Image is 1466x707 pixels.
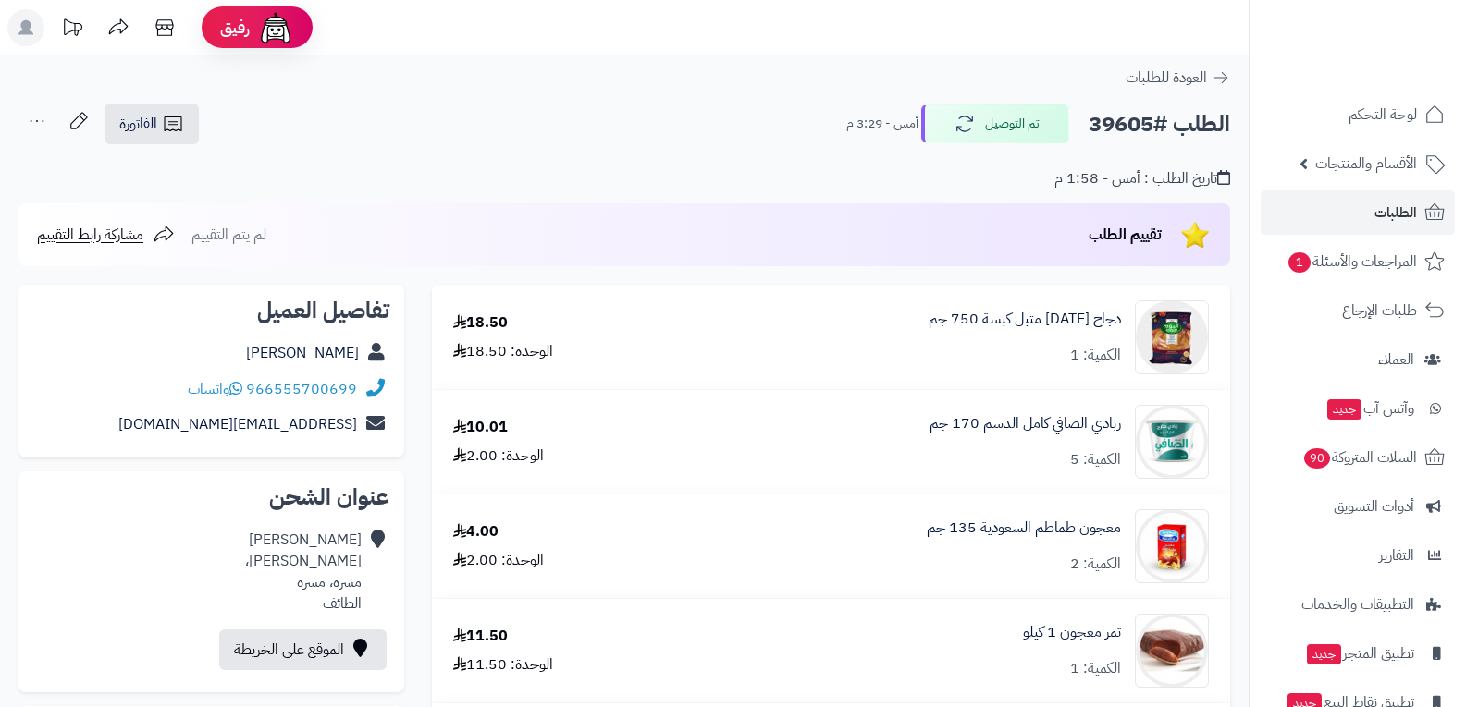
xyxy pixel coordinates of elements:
a: العملاء [1261,337,1455,382]
a: 966555700699 [246,378,357,400]
div: الكمية: 5 [1070,449,1121,470]
a: تطبيق المتجرجديد [1261,631,1455,676]
a: تحديثات المنصة [49,9,95,51]
a: وآتس آبجديد [1261,386,1455,431]
a: [PERSON_NAME] [246,342,359,364]
span: العودة للطلبات [1126,67,1207,89]
span: أدوات التسويق [1334,494,1414,519]
img: 1673879589-datepaste-90x90.jpg [1136,614,1208,688]
small: أمس - 3:29 م [846,115,918,133]
a: مشاركة رابط التقييم [37,224,175,246]
div: الوحدة: 11.50 [453,654,553,676]
span: لوحة التحكم [1349,102,1417,128]
div: 10.01 [453,417,508,438]
div: 18.50 [453,312,508,334]
div: الكمية: 1 [1070,658,1121,679]
a: التقارير [1261,533,1455,578]
h2: عنوان الشحن [33,486,389,508]
span: وآتس آب [1325,396,1414,421]
a: أدوات التسويق [1261,484,1455,529]
a: واتساب [188,378,242,400]
a: معجون طماطم السعودية 135 جم [927,518,1121,539]
h2: تفاصيل العميل [33,299,389,322]
span: جديد [1327,399,1361,420]
a: الطلبات [1261,190,1455,235]
div: الوحدة: 2.00 [453,550,544,571]
a: التطبيقات والخدمات [1261,582,1455,627]
span: رفيق [220,17,250,39]
div: الوحدة: 2.00 [453,445,544,467]
span: العملاء [1378,347,1414,372]
div: تاريخ الطلب : أمس - 1:58 م [1054,168,1230,189]
img: 1673806630-Zcz7JeMsZ5wuHckQLkvUbYtMTwC07VsGed7tLbMx-90x90.jpg [1136,509,1208,583]
span: الفاتورة [119,113,157,135]
span: طلبات الإرجاع [1342,298,1417,323]
div: الكمية: 2 [1070,554,1121,575]
div: الكمية: 1 [1070,345,1121,366]
div: [PERSON_NAME] [PERSON_NAME]، مسره، مسره الطائف [245,530,362,614]
img: ai-face.png [257,9,294,46]
img: 1673885773-378031_1-20220323-140642-90x90.png [1136,300,1208,374]
span: التطبيقات والخدمات [1301,591,1414,617]
span: تقييم الطلب [1089,224,1162,246]
button: تم التوصيل [921,104,1069,143]
a: زبادي الصافي كامل الدسم 170 جم [930,413,1121,434]
span: 1 [1288,252,1311,273]
span: الطلبات [1374,200,1417,226]
a: دجاج [DATE] متبل كبسة 750 جم [929,309,1121,330]
img: logo-2.png [1340,50,1448,89]
a: العودة للطلبات [1126,67,1230,89]
a: السلات المتروكة90 [1261,435,1455,480]
span: 90 [1304,448,1330,469]
div: 4.00 [453,521,499,542]
span: جديد [1307,644,1341,664]
div: 11.50 [453,626,508,647]
a: طلبات الإرجاع [1261,288,1455,333]
span: تطبيق المتجر [1305,640,1414,666]
a: تمر معجون 1 كيلو [1023,622,1121,643]
a: المراجعات والأسئلة1 [1261,239,1455,284]
img: 1665929231-41727e62-add9-4651-a2fb-49866a1cca8f-thumbnail-770x770-70-90x90.jpg [1136,405,1208,479]
span: السلات المتروكة [1302,445,1417,470]
a: الموقع على الخريطة [219,629,387,670]
a: الفاتورة [105,104,199,144]
div: الوحدة: 18.50 [453,341,553,362]
a: لوحة التحكم [1261,92,1455,137]
span: الأقسام والمنتجات [1315,151,1417,177]
h2: الطلب #39605 [1089,105,1230,143]
span: لم يتم التقييم [191,224,266,246]
span: مشاركة رابط التقييم [37,224,143,246]
span: المراجعات والأسئلة [1287,249,1417,274]
a: [EMAIL_ADDRESS][DOMAIN_NAME] [118,413,357,435]
span: التقارير [1379,542,1414,568]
